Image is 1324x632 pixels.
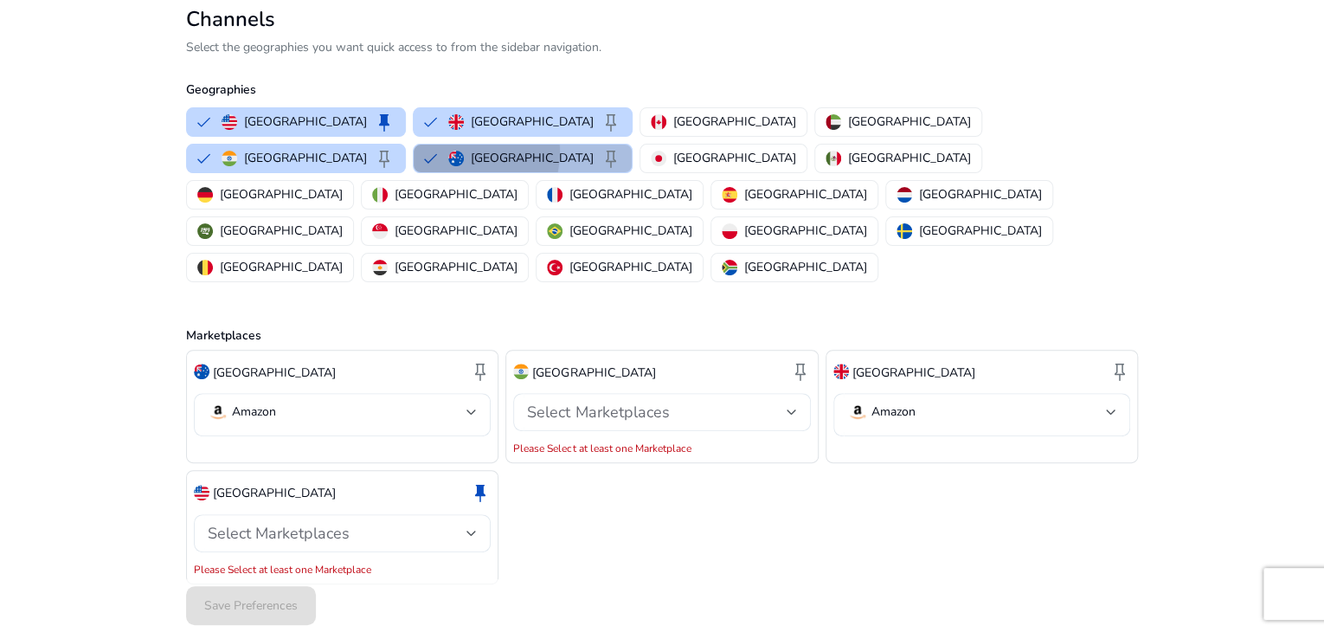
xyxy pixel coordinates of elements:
[197,187,213,203] img: de.svg
[395,222,517,240] p: [GEOGRAPHIC_DATA]
[197,260,213,275] img: be.svg
[197,223,213,239] img: sa.svg
[471,113,594,131] p: [GEOGRAPHIC_DATA]
[547,223,562,239] img: br.svg
[372,260,388,275] img: eg.svg
[222,151,237,166] img: in.svg
[186,81,1138,99] p: Geographies
[208,402,228,422] img: amazon.svg
[194,364,209,379] img: au.svg
[532,364,655,382] p: [GEOGRAPHIC_DATA]
[826,151,841,166] img: mx.svg
[374,112,395,132] span: keep
[448,114,464,130] img: uk.svg
[213,364,336,382] p: [GEOGRAPHIC_DATA]
[826,114,841,130] img: ae.svg
[448,151,464,166] img: au.svg
[833,364,849,379] img: uk.svg
[744,185,867,203] p: [GEOGRAPHIC_DATA]
[547,260,562,275] img: tr.svg
[372,187,388,203] img: it.svg
[601,148,621,169] span: keep
[1109,361,1130,382] span: keep
[852,364,975,382] p: [GEOGRAPHIC_DATA]
[897,187,912,203] img: nl.svg
[871,404,916,420] p: Amazon
[790,361,811,382] span: keep
[513,364,529,379] img: in.svg
[601,112,621,132] span: keep
[194,485,209,500] img: us.svg
[186,7,1138,32] h2: Channels
[569,222,692,240] p: [GEOGRAPHIC_DATA]
[395,258,517,276] p: [GEOGRAPHIC_DATA]
[220,185,343,203] p: [GEOGRAPHIC_DATA]
[374,148,395,169] span: keep
[372,223,388,239] img: sg.svg
[722,260,737,275] img: za.svg
[848,149,971,167] p: [GEOGRAPHIC_DATA]
[722,223,737,239] img: pl.svg
[244,113,367,131] p: [GEOGRAPHIC_DATA]
[673,113,796,131] p: [GEOGRAPHIC_DATA]
[919,222,1042,240] p: [GEOGRAPHIC_DATA]
[244,149,367,167] p: [GEOGRAPHIC_DATA]
[651,151,666,166] img: jp.svg
[897,223,912,239] img: se.svg
[186,326,1138,345] p: Marketplaces
[744,222,867,240] p: [GEOGRAPHIC_DATA]
[395,185,517,203] p: [GEOGRAPHIC_DATA]
[744,258,867,276] p: [GEOGRAPHIC_DATA]
[470,482,491,503] span: keep
[569,258,692,276] p: [GEOGRAPHIC_DATA]
[471,149,594,167] p: [GEOGRAPHIC_DATA]
[848,113,971,131] p: [GEOGRAPHIC_DATA]
[186,38,1138,56] p: Select the geographies you want quick access to from the sidebar navigation.
[547,187,562,203] img: fr.svg
[470,361,491,382] span: keep
[569,185,692,203] p: [GEOGRAPHIC_DATA]
[513,438,810,455] mat-error: Please Select at least one Marketplace
[722,187,737,203] img: es.svg
[673,149,796,167] p: [GEOGRAPHIC_DATA]
[220,258,343,276] p: [GEOGRAPHIC_DATA]
[847,402,868,422] img: amazon.svg
[527,402,669,422] span: Select Marketplaces
[651,114,666,130] img: ca.svg
[194,559,491,577] mat-error: Please Select at least one Marketplace
[208,523,350,544] span: Select Marketplaces
[222,114,237,130] img: us.svg
[919,185,1042,203] p: [GEOGRAPHIC_DATA]
[213,484,336,502] p: [GEOGRAPHIC_DATA]
[232,404,276,420] p: Amazon
[220,222,343,240] p: [GEOGRAPHIC_DATA]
